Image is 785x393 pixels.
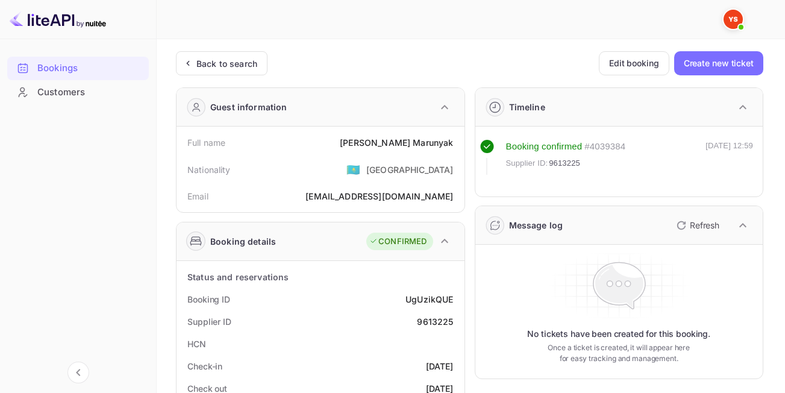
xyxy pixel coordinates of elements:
[527,328,710,340] p: No tickets have been created for this booking.
[67,362,89,383] button: Collapse navigation
[187,190,208,203] div: Email
[37,86,143,99] div: Customers
[584,140,625,154] div: # 4039384
[210,235,276,248] div: Booking details
[187,271,289,283] div: Status and reservations
[690,219,719,231] p: Refresh
[187,315,231,328] div: Supplier ID
[187,293,230,306] div: Booking ID
[366,163,454,176] div: [GEOGRAPHIC_DATA]
[599,51,669,75] button: Edit booking
[506,157,548,169] span: Supplier ID:
[187,360,222,373] div: Check-in
[417,315,453,328] div: 9613225
[542,342,695,364] p: Once a ticket is created, it will appear here for easy tracking and management.
[187,163,231,176] div: Nationality
[7,81,149,103] a: Customers
[705,140,753,175] div: [DATE] 12:59
[549,157,580,169] span: 9613225
[196,57,257,70] div: Back to search
[10,10,106,29] img: LiteAPI logo
[674,51,763,75] button: Create new ticket
[187,136,225,149] div: Full name
[669,216,724,235] button: Refresh
[426,360,454,373] div: [DATE]
[509,101,545,113] div: Timeline
[506,140,583,154] div: Booking confirmed
[509,219,563,231] div: Message log
[369,236,427,248] div: CONFIRMED
[405,293,453,306] div: UgUzikQUE
[187,338,206,350] div: HCN
[724,10,743,29] img: Yandex Support
[346,159,360,180] span: United States
[7,81,149,104] div: Customers
[7,57,149,80] div: Bookings
[37,61,143,75] div: Bookings
[305,190,453,203] div: [EMAIL_ADDRESS][DOMAIN_NAME]
[210,101,287,113] div: Guest information
[7,57,149,79] a: Bookings
[340,136,453,149] div: [PERSON_NAME] Marunyak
